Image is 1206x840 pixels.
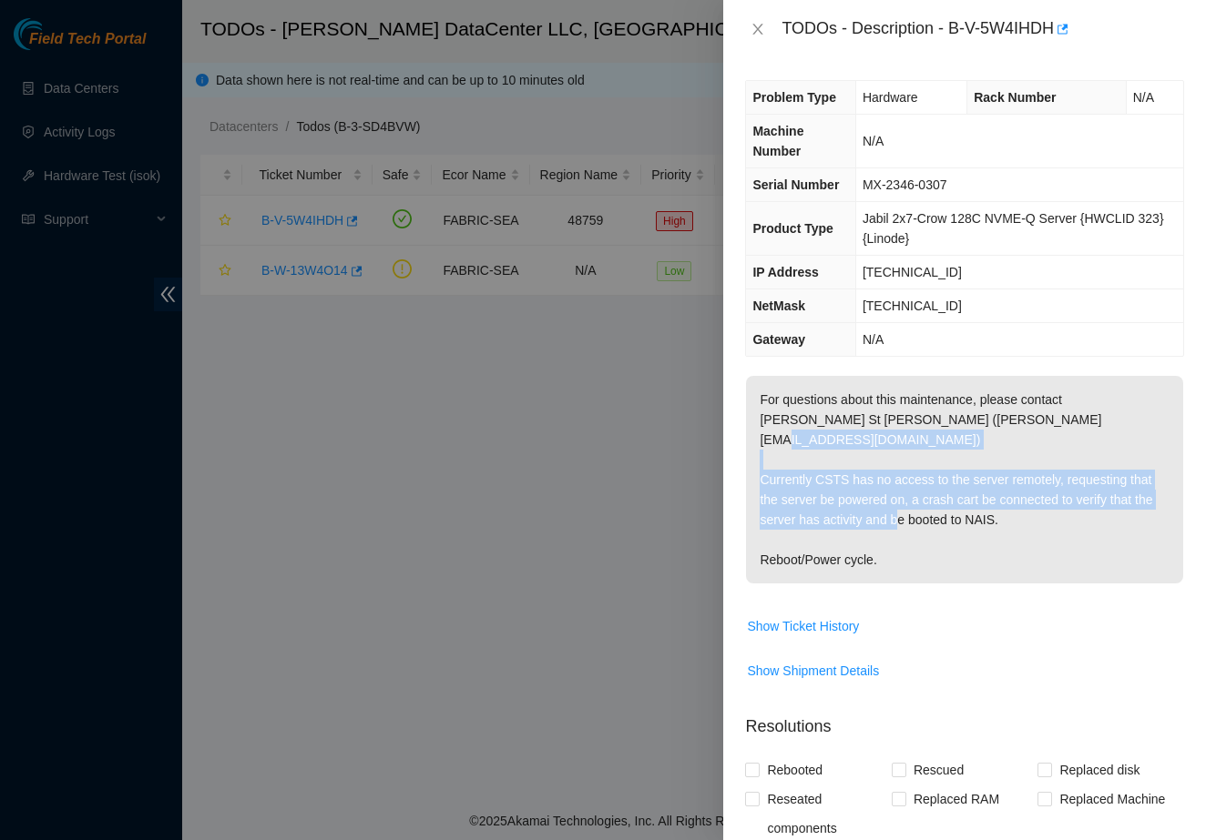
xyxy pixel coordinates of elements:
p: Resolutions [745,700,1184,739]
span: Gateway [752,332,805,347]
span: Rescued [906,755,971,784]
span: N/A [1133,90,1154,105]
span: Product Type [752,221,833,236]
span: Replaced RAM [906,784,1007,814]
span: N/A [863,332,884,347]
span: Jabil 2x7-Crow 128C NVME-Q Server {HWCLID 323}{Linode} [863,211,1164,246]
span: [TECHNICAL_ID] [863,265,962,279]
span: Replaced Machine [1052,784,1172,814]
span: Rebooted [760,755,830,784]
span: Serial Number [752,177,839,192]
span: Replaced disk [1052,755,1147,784]
span: Hardware [863,90,918,105]
div: TODOs - Description - B-V-5W4IHDH [782,15,1184,44]
span: MX-2346-0307 [863,177,947,192]
button: Close [745,21,771,38]
span: Show Shipment Details [747,661,879,681]
span: Machine Number [752,124,803,158]
span: Rack Number [974,90,1056,105]
p: For questions about this maintenance, please contact [PERSON_NAME] St [PERSON_NAME] ([PERSON_NAME... [746,376,1183,583]
span: [TECHNICAL_ID] [863,299,962,313]
button: Show Ticket History [746,612,860,641]
span: Show Ticket History [747,616,859,636]
span: IP Address [752,265,818,279]
span: Problem Type [752,90,836,105]
span: N/A [863,134,884,148]
span: NetMask [752,299,805,313]
span: close [751,22,765,36]
button: Show Shipment Details [746,656,880,685]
